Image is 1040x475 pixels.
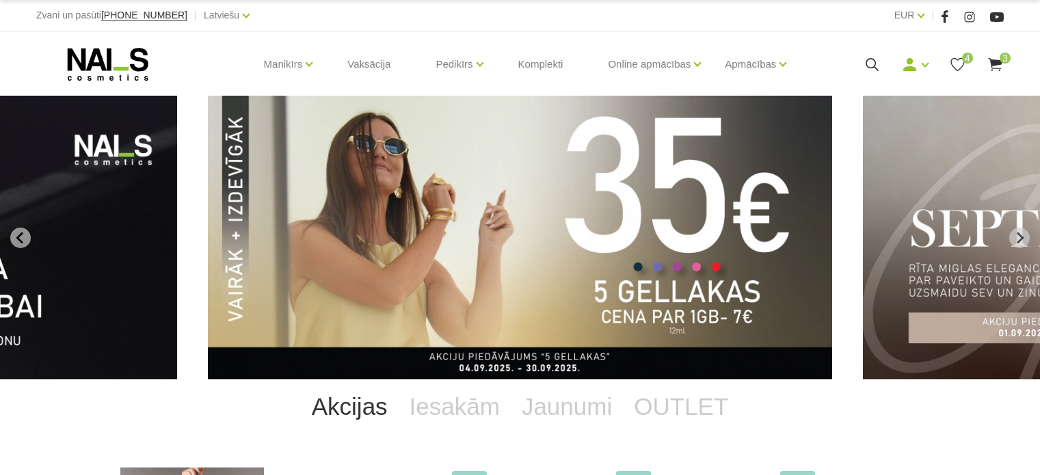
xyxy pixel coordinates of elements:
[36,7,187,24] div: Zvani un pasūti
[436,37,472,92] a: Pedikīrs
[507,31,574,97] a: Komplekti
[725,37,776,92] a: Apmācības
[987,56,1004,73] a: 3
[962,53,973,64] span: 4
[1000,53,1011,64] span: 3
[931,7,934,24] span: |
[399,379,511,434] a: Iesakām
[336,31,401,97] a: Vaksācija
[894,7,915,23] a: EUR
[623,379,739,434] a: OUTLET
[301,379,399,434] a: Akcijas
[10,228,31,248] button: Go to last slide
[208,96,832,379] li: 1 of 12
[1009,228,1030,248] button: Next slide
[264,37,303,92] a: Manikīrs
[608,37,691,92] a: Online apmācības
[511,379,623,434] a: Jaunumi
[949,56,966,73] a: 4
[194,7,197,24] span: |
[204,7,239,23] a: Latviešu
[101,10,187,21] a: [PHONE_NUMBER]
